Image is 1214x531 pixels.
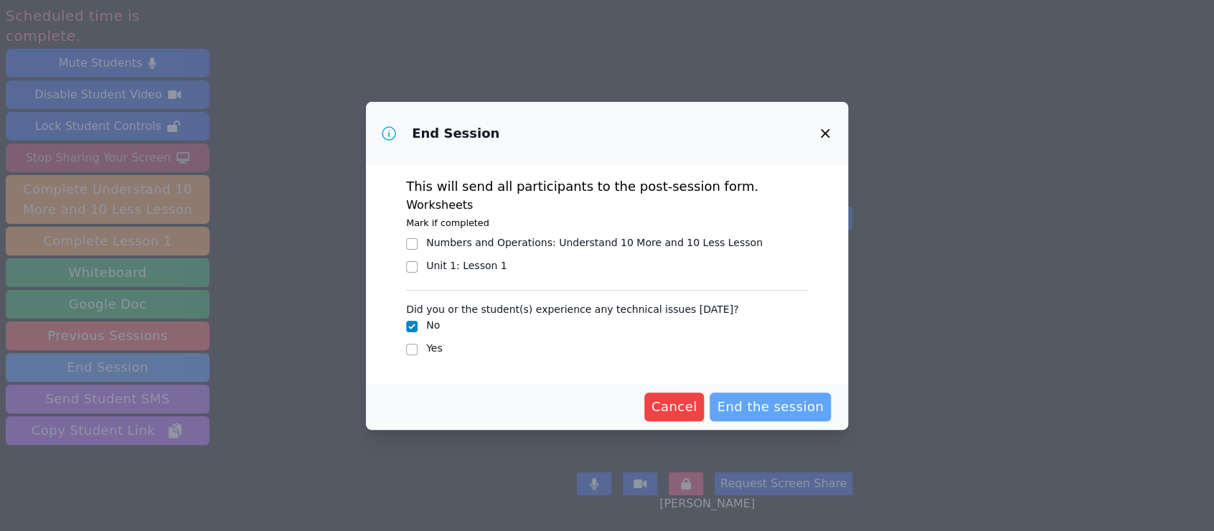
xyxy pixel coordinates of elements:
[406,177,808,197] p: This will send all participants to the post-session form.
[717,397,824,417] span: End the session
[406,217,489,228] small: Mark if completed
[426,235,763,250] div: Numbers and Operations : Understand 10 More and 10 Less Lesson
[426,342,443,354] label: Yes
[710,393,831,421] button: End the session
[426,258,507,273] div: Unit 1 : Lesson 1
[412,125,499,142] h3: End Session
[406,197,808,214] h3: Worksheets
[644,393,705,421] button: Cancel
[426,319,440,331] label: No
[406,296,738,318] legend: Did you or the student(s) experience any technical issues [DATE]?
[651,397,697,417] span: Cancel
